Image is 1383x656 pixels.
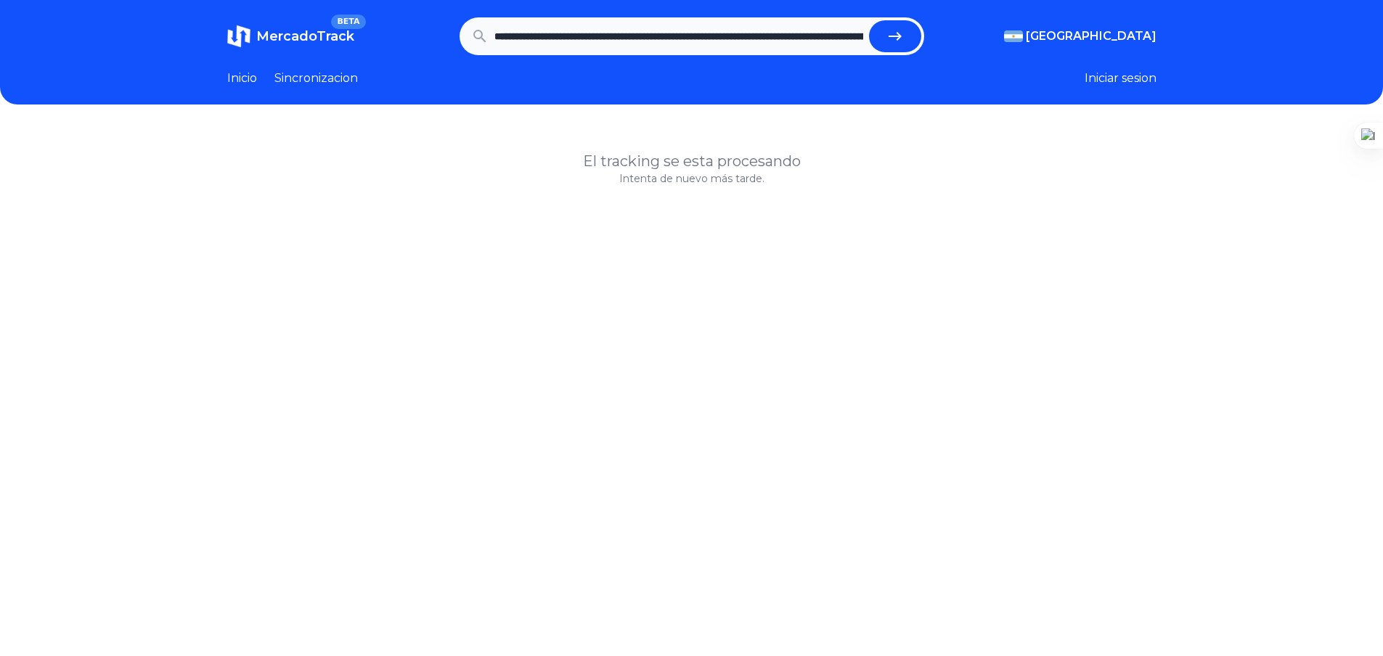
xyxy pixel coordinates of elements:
[1085,70,1156,87] button: Iniciar sesion
[227,171,1156,186] p: Intenta de nuevo más tarde.
[227,70,257,87] a: Inicio
[331,15,365,29] span: BETA
[1004,30,1023,42] img: Argentina
[274,70,358,87] a: Sincronizacion
[256,28,354,44] span: MercadoTrack
[1004,28,1156,45] button: [GEOGRAPHIC_DATA]
[227,25,250,48] img: MercadoTrack
[227,25,354,48] a: MercadoTrackBETA
[1026,28,1156,45] span: [GEOGRAPHIC_DATA]
[227,151,1156,171] h1: El tracking se esta procesando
